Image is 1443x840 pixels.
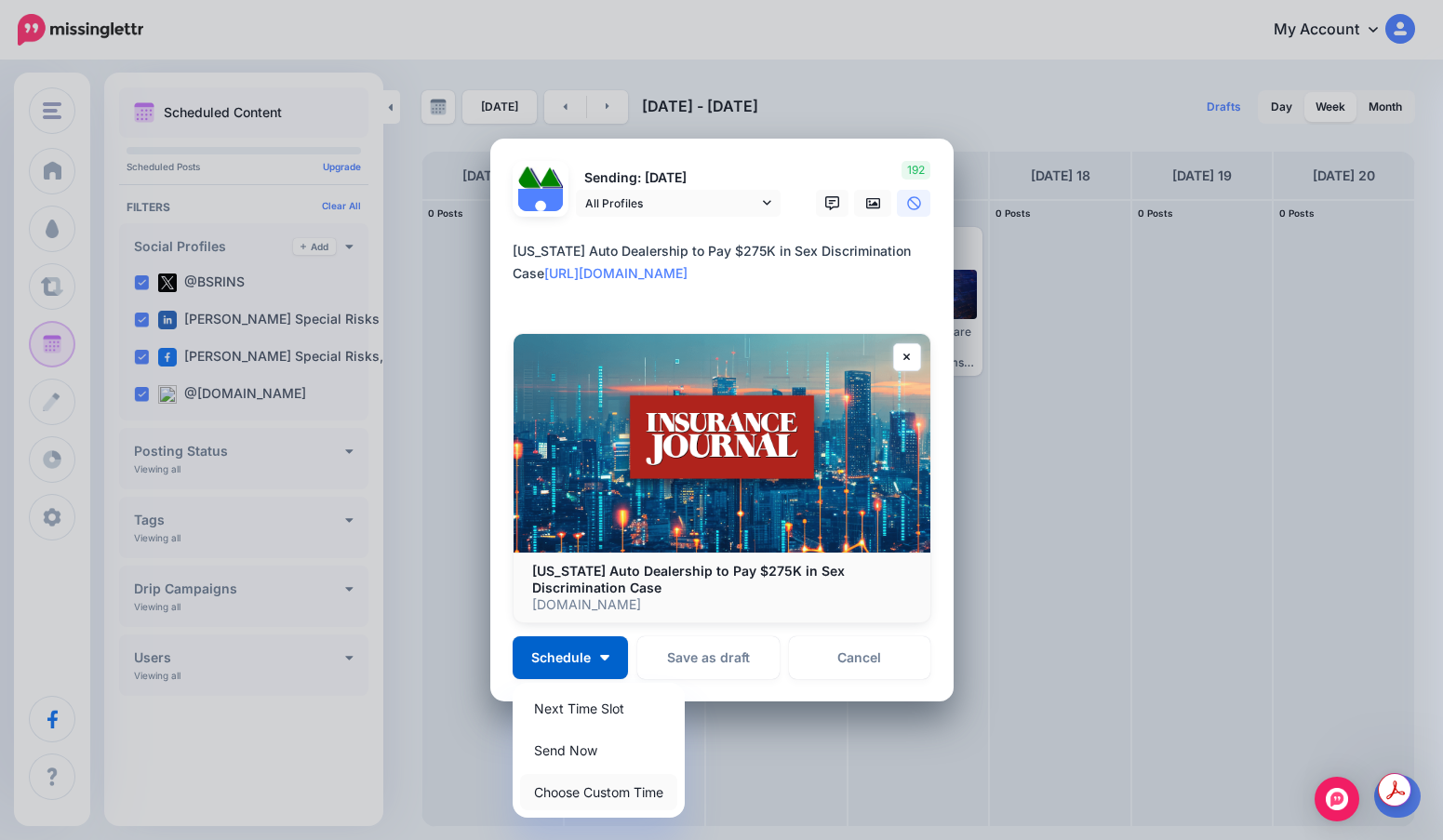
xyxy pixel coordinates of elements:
div: Open Intercom Messenger [1315,777,1359,821]
button: Save as draft [637,636,780,679]
a: Cancel [789,636,931,679]
b: [US_STATE] Auto Dealership to Pay $275K in Sex Discrimination Case [532,563,845,595]
p: Sending: [DATE] [576,167,781,189]
a: Choose Custom Time [520,774,677,810]
img: Missouri Auto Dealership to Pay $275K in Sex Discrimination Case [514,334,930,553]
img: 1Q3z5d12-75797.jpg [541,167,563,189]
img: 379531_475505335829751_837246864_n-bsa122537.jpg [518,167,541,189]
img: arrow-down-white.png [600,655,609,660]
button: Schedule [513,636,628,679]
span: Schedule [531,651,591,664]
div: Schedule [513,683,685,818]
p: [DOMAIN_NAME] [532,596,912,613]
a: All Profiles [576,190,781,217]
span: All Profiles [585,193,758,213]
span: 192 [902,161,930,180]
div: [US_STATE] Auto Dealership to Pay $275K in Sex Discrimination Case [513,240,941,285]
a: Next Time Slot [520,690,677,727]
a: Send Now [520,732,677,768]
img: user_default_image.png [518,189,563,233]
